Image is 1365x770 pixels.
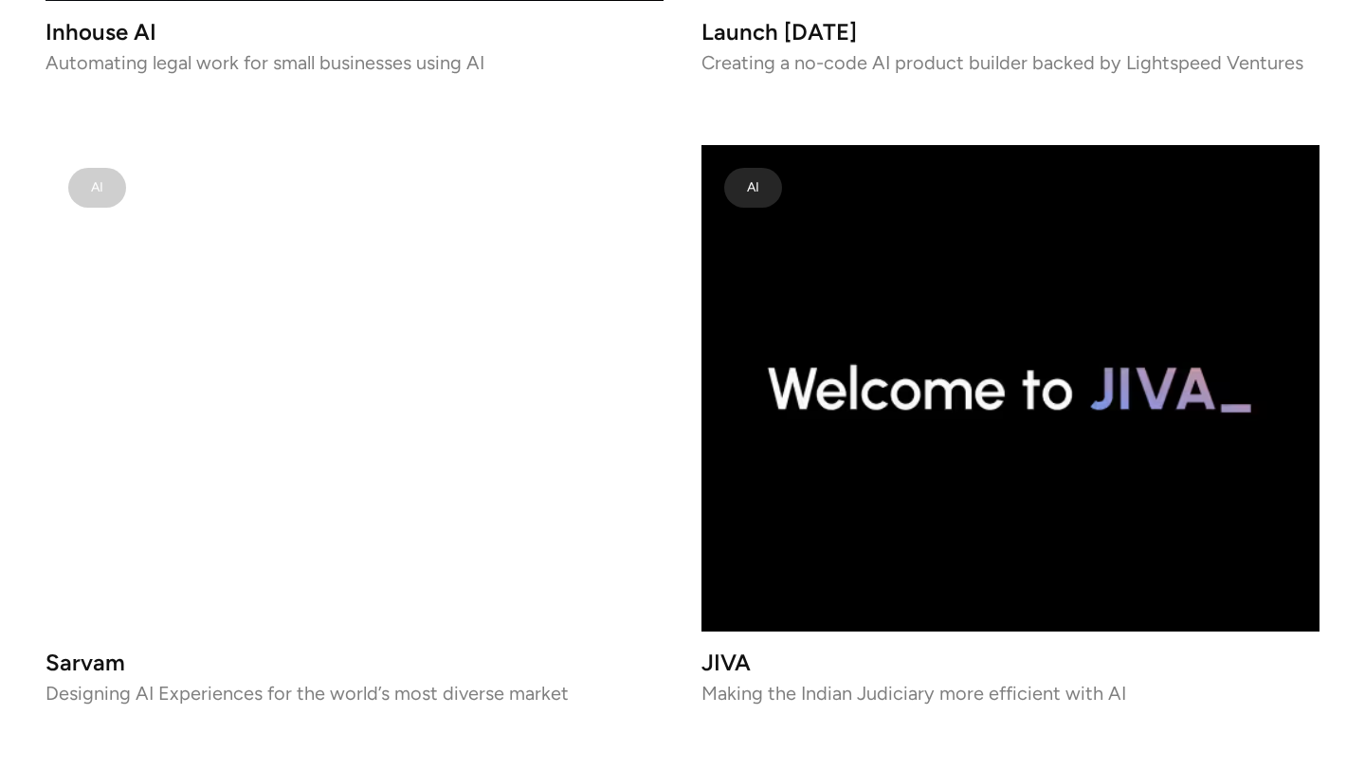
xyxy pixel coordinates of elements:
[45,145,664,700] a: AISarvamDesigning AI Experiences for the world’s most diverse market
[45,55,664,68] p: Automating legal work for small businesses using AI
[45,687,664,700] p: Designing AI Experiences for the world’s most diverse market
[45,654,664,670] h3: Sarvam
[701,145,1319,700] a: work-card-imageAIJIVAMaking the Indian Judiciary more efficient with AI
[701,24,1319,40] h3: Launch [DATE]
[747,183,759,192] div: AI
[701,654,1319,670] h3: JIVA
[91,183,103,192] div: AI
[701,55,1319,68] p: Creating a no-code AI product builder backed by Lightspeed Ventures
[701,687,1319,700] p: Making the Indian Judiciary more efficient with AI
[45,24,664,40] h3: Inhouse AI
